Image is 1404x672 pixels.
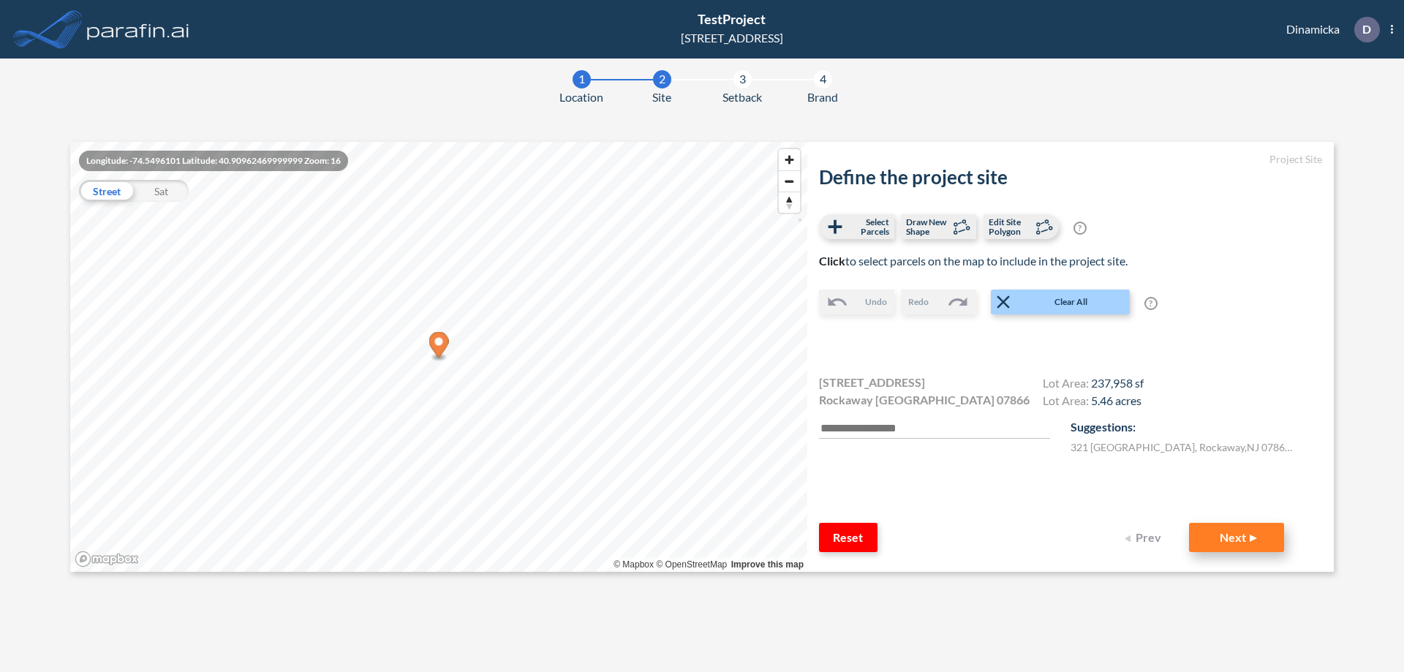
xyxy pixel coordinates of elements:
span: ? [1144,297,1158,310]
span: Clear All [1014,295,1128,309]
p: D [1362,23,1371,36]
button: Next [1189,523,1284,552]
div: 4 [814,70,832,88]
span: Location [559,88,603,106]
label: 321 [GEOGRAPHIC_DATA] , Rockaway , NJ 07866 , US [1071,439,1297,455]
span: Redo [908,295,929,309]
span: Draw New Shape [906,217,949,236]
span: Zoom out [779,171,800,192]
span: Brand [807,88,838,106]
span: to select parcels on the map to include in the project site. [819,254,1128,268]
a: Improve this map [731,559,804,570]
span: [STREET_ADDRESS] [819,374,925,391]
button: Redo [901,290,976,314]
span: TestProject [698,11,766,27]
h4: Lot Area: [1043,376,1144,393]
h2: Define the project site [819,166,1322,189]
h5: Project Site [819,154,1322,166]
h4: Lot Area: [1043,393,1144,411]
span: Undo [865,295,887,309]
div: [STREET_ADDRESS] [681,29,783,47]
button: Reset [819,523,877,552]
button: Zoom out [779,170,800,192]
span: ? [1073,222,1087,235]
a: Mapbox homepage [75,551,139,567]
button: Reset bearing to north [779,192,800,213]
a: Mapbox [614,559,654,570]
img: logo [84,15,192,44]
div: 3 [733,70,752,88]
span: Setback [722,88,762,106]
div: Longitude: -74.5496101 Latitude: 40.90962469999999 Zoom: 16 [79,151,348,171]
button: Clear All [991,290,1130,314]
div: Dinamicka [1264,17,1393,42]
canvas: Map [70,142,807,572]
span: Site [652,88,671,106]
div: Sat [134,180,189,202]
div: Street [79,180,134,202]
button: Undo [819,290,894,314]
span: Edit Site Polygon [989,217,1032,236]
div: 1 [573,70,591,88]
a: OpenStreetMap [656,559,727,570]
p: Suggestions: [1071,418,1322,436]
button: Prev [1116,523,1174,552]
div: 2 [653,70,671,88]
button: Zoom in [779,149,800,170]
span: Select Parcels [846,217,889,236]
div: Map marker [429,332,449,362]
span: 237,958 sf [1091,376,1144,390]
span: Rockaway [GEOGRAPHIC_DATA] 07866 [819,391,1030,409]
span: 5.46 acres [1091,393,1141,407]
b: Click [819,254,845,268]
